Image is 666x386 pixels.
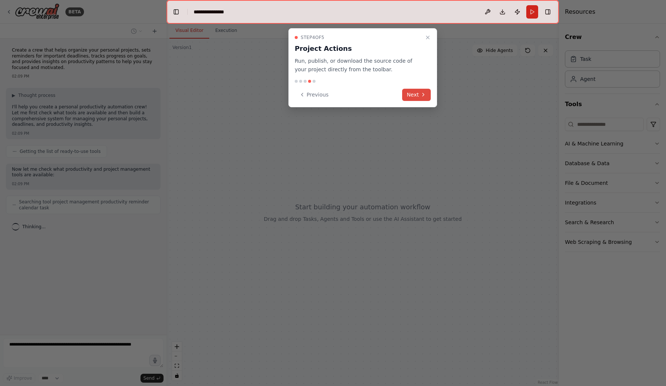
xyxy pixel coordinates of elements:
span: Step 4 of 5 [301,35,324,40]
h3: Project Actions [295,43,422,54]
button: Close walkthrough [423,33,432,42]
button: Hide left sidebar [171,7,181,17]
button: Next [402,89,431,101]
button: Previous [295,89,333,101]
p: Run, publish, or download the source code of your project directly from the toolbar. [295,57,422,74]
